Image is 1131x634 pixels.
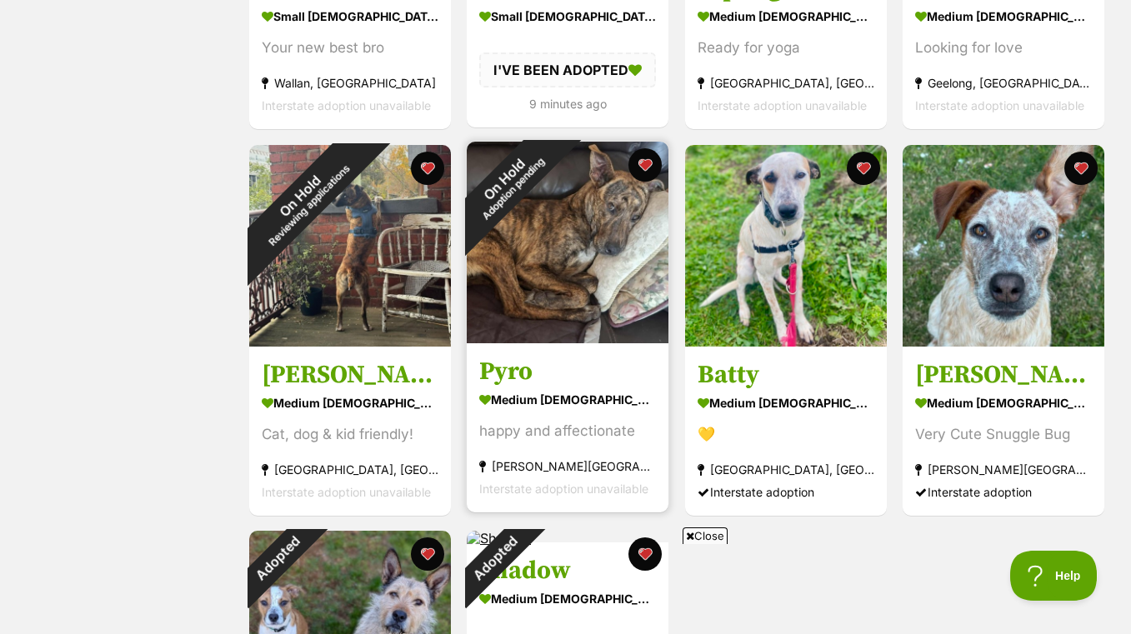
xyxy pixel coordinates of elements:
[262,98,431,112] span: Interstate adoption unavailable
[267,162,353,248] span: Reviewing applications
[915,480,1092,502] div: Interstate adoption
[698,390,874,414] div: medium [DEMOGRAPHIC_DATA] Dog
[915,37,1092,59] div: Looking for love
[1064,152,1098,185] button: favourite
[903,145,1104,347] img: Mason
[262,390,438,414] div: medium [DEMOGRAPHIC_DATA] Dog
[479,92,656,115] div: 9 minutes ago
[467,330,668,347] a: On HoldAdoption pending
[698,358,874,390] h3: Batty
[213,107,397,292] div: On Hold
[915,358,1092,390] h3: [PERSON_NAME]
[467,342,668,512] a: Pyro medium [DEMOGRAPHIC_DATA] Dog happy and affectionate [PERSON_NAME][GEOGRAPHIC_DATA], [GEOGRA...
[698,422,874,445] div: 💛
[262,4,438,28] div: small [DEMOGRAPHIC_DATA] Dog
[467,142,668,343] img: Pyro
[915,422,1092,445] div: Very Cute Snuggle Bug
[685,145,887,347] img: Batty
[903,346,1104,515] a: [PERSON_NAME] medium [DEMOGRAPHIC_DATA] Dog Very Cute Snuggle Bug [PERSON_NAME][GEOGRAPHIC_DATA] ...
[481,155,548,222] span: Adoption pending
[847,152,880,185] button: favourite
[915,4,1092,28] div: medium [DEMOGRAPHIC_DATA] Dog
[262,37,438,59] div: Your new best bro
[698,480,874,502] div: Interstate adoption
[479,419,656,442] div: happy and affectionate
[629,537,663,571] button: favourite
[1010,551,1098,601] iframe: Help Scout Beacon - Open
[698,72,874,94] div: [GEOGRAPHIC_DATA], [GEOGRAPHIC_DATA]
[698,457,874,480] div: [GEOGRAPHIC_DATA], [GEOGRAPHIC_DATA]
[915,457,1092,480] div: [PERSON_NAME][GEOGRAPHIC_DATA]
[249,333,451,350] a: On HoldReviewing applications
[698,4,874,28] div: medium [DEMOGRAPHIC_DATA] Dog
[162,551,970,626] iframe: Advertisement
[479,387,656,411] div: medium [DEMOGRAPHIC_DATA] Dog
[262,422,438,445] div: Cat, dog & kid friendly!
[685,346,887,515] a: Batty medium [DEMOGRAPHIC_DATA] Dog 💛 [GEOGRAPHIC_DATA], [GEOGRAPHIC_DATA] Interstate adoption fa...
[479,454,656,477] div: [PERSON_NAME][GEOGRAPHIC_DATA], [GEOGRAPHIC_DATA]
[698,37,874,59] div: Ready for yoga
[436,110,582,256] div: On Hold
[249,346,451,515] a: [PERSON_NAME] medium [DEMOGRAPHIC_DATA] Dog Cat, dog & kid friendly! [GEOGRAPHIC_DATA], [GEOGRAPH...
[915,98,1084,112] span: Interstate adoption unavailable
[479,4,656,28] div: small [DEMOGRAPHIC_DATA] Dog
[411,152,444,185] button: favourite
[915,390,1092,414] div: medium [DEMOGRAPHIC_DATA] Dog
[467,530,531,547] a: Adopted
[262,358,438,390] h3: [PERSON_NAME]
[479,481,648,495] span: Interstate adoption unavailable
[698,98,867,112] span: Interstate adoption unavailable
[629,148,663,182] button: favourite
[411,537,444,571] button: favourite
[262,484,431,498] span: Interstate adoption unavailable
[262,457,438,480] div: [GEOGRAPHIC_DATA], [GEOGRAPHIC_DATA]
[262,72,438,94] div: Wallan, [GEOGRAPHIC_DATA]
[479,355,656,387] h3: Pyro
[479,52,656,87] div: I'VE BEEN ADOPTED
[683,527,728,544] span: Close
[915,72,1092,94] div: Geelong, [GEOGRAPHIC_DATA]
